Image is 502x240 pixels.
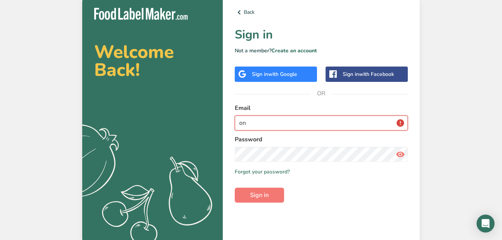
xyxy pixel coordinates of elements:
span: Sign in [250,191,269,200]
button: Sign in [235,188,284,203]
span: with Google [268,71,297,78]
a: Forgot your password? [235,168,290,176]
p: Not a member? [235,47,408,55]
span: with Facebook [359,71,394,78]
span: OR [310,82,333,105]
a: Create an account [271,47,317,54]
input: Enter Your Email [235,116,408,130]
label: Email [235,104,408,113]
div: Open Intercom Messenger [477,215,495,233]
a: Back [235,8,408,17]
h1: Sign in [235,26,408,44]
img: Food Label Maker [94,8,188,20]
div: Sign in [343,70,394,78]
h2: Welcome Back! [94,43,211,79]
label: Password [235,135,408,144]
div: Sign in [252,70,297,78]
